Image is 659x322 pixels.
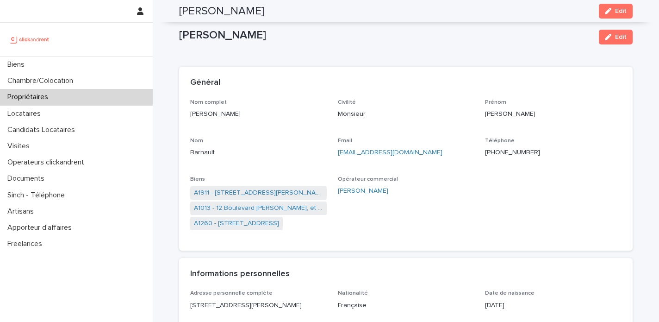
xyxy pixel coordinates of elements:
span: Biens [190,177,205,182]
span: Edit [615,8,627,14]
p: [PHONE_NUMBER] [485,148,622,158]
p: Operateurs clickandrent [4,158,92,167]
p: [PERSON_NAME] [179,29,591,42]
p: Artisans [4,207,41,216]
p: Sinch - Téléphone [4,191,72,200]
p: [DATE] [485,301,622,310]
h2: Général [190,78,220,88]
p: [STREET_ADDRESS][PERSON_NAME] [190,301,327,310]
h2: Informations personnelles [190,269,290,279]
p: Biens [4,60,32,69]
p: Visites [4,142,37,151]
a: A1013 - 12 Boulevard [PERSON_NAME], et [STREET_ADDRESS] [194,203,323,213]
button: Edit [599,30,633,44]
span: Prénom [485,100,506,105]
a: [EMAIL_ADDRESS][DOMAIN_NAME] [338,149,442,156]
span: Email [338,138,352,144]
span: Téléphone [485,138,515,144]
span: Opérateur commercial [338,177,398,182]
p: Propriétaires [4,93,56,101]
p: Locataires [4,109,48,118]
button: Edit [599,4,633,19]
span: Adresse personnelle complète [190,290,273,296]
img: UCB0brd3T0yccxBKYDjQ [7,30,52,49]
p: Monsieur [338,109,474,119]
a: A1260 - [STREET_ADDRESS] [194,219,279,228]
a: A1911 - [STREET_ADDRESS][PERSON_NAME] [194,188,323,198]
p: Freelances [4,240,50,248]
span: Edit [615,34,627,40]
p: Barnault [190,148,327,158]
p: Documents [4,174,52,183]
span: Nationalité [338,290,368,296]
p: [PERSON_NAME] [485,109,622,119]
span: Date de naissance [485,290,535,296]
span: Civilité [338,100,356,105]
span: Nom complet [190,100,227,105]
span: Nom [190,138,203,144]
p: Chambre/Colocation [4,76,81,85]
h2: [PERSON_NAME] [179,5,264,18]
p: Française [338,301,474,310]
p: Apporteur d'affaires [4,223,79,232]
a: [PERSON_NAME] [338,186,388,196]
p: [PERSON_NAME] [190,109,327,119]
p: Candidats Locataires [4,126,82,134]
